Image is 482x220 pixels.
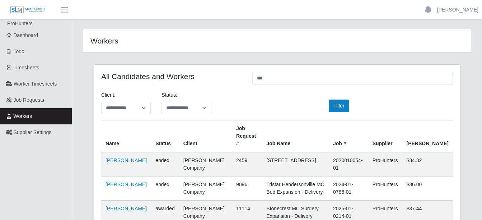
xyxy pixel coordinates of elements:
[329,177,368,201] td: 2024-01-0786-01
[90,36,240,45] h4: Workers
[402,177,453,201] td: $36.00
[14,32,38,38] span: Dashboard
[402,120,453,152] th: [PERSON_NAME]
[106,182,147,187] a: [PERSON_NAME]
[179,152,232,177] td: [PERSON_NAME] Company
[262,152,329,177] td: [STREET_ADDRESS]
[10,6,46,14] img: SLM Logo
[232,120,262,152] th: Job Request #
[329,152,368,177] td: 2020010054-01
[106,206,147,211] a: [PERSON_NAME]
[437,6,478,14] a: [PERSON_NAME]
[14,65,39,70] span: Timesheets
[262,120,329,152] th: Job Name
[101,91,116,99] label: Client:
[101,72,242,81] h4: All Candidates and Workers
[151,177,179,201] td: ended
[14,113,32,119] span: Workers
[179,177,232,201] td: [PERSON_NAME] Company
[162,91,177,99] label: Status:
[7,20,33,26] span: ProHunters
[151,152,179,177] td: ended
[14,81,57,87] span: Worker Timesheets
[232,152,262,177] td: 2459
[14,129,52,135] span: Supplier Settings
[402,152,453,177] td: $34.32
[232,177,262,201] td: 9096
[262,177,329,201] td: Tristar Hendersonville MC Bed Expansion - Delivery
[14,97,45,103] span: Job Requests
[179,120,232,152] th: Client
[151,120,179,152] th: Status
[368,177,402,201] td: ProHunters
[329,120,368,152] th: Job #
[106,157,147,163] a: [PERSON_NAME]
[329,100,349,112] button: Filter
[14,49,24,54] span: Todo
[368,120,402,152] th: Supplier
[368,152,402,177] td: ProHunters
[101,120,151,152] th: Name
